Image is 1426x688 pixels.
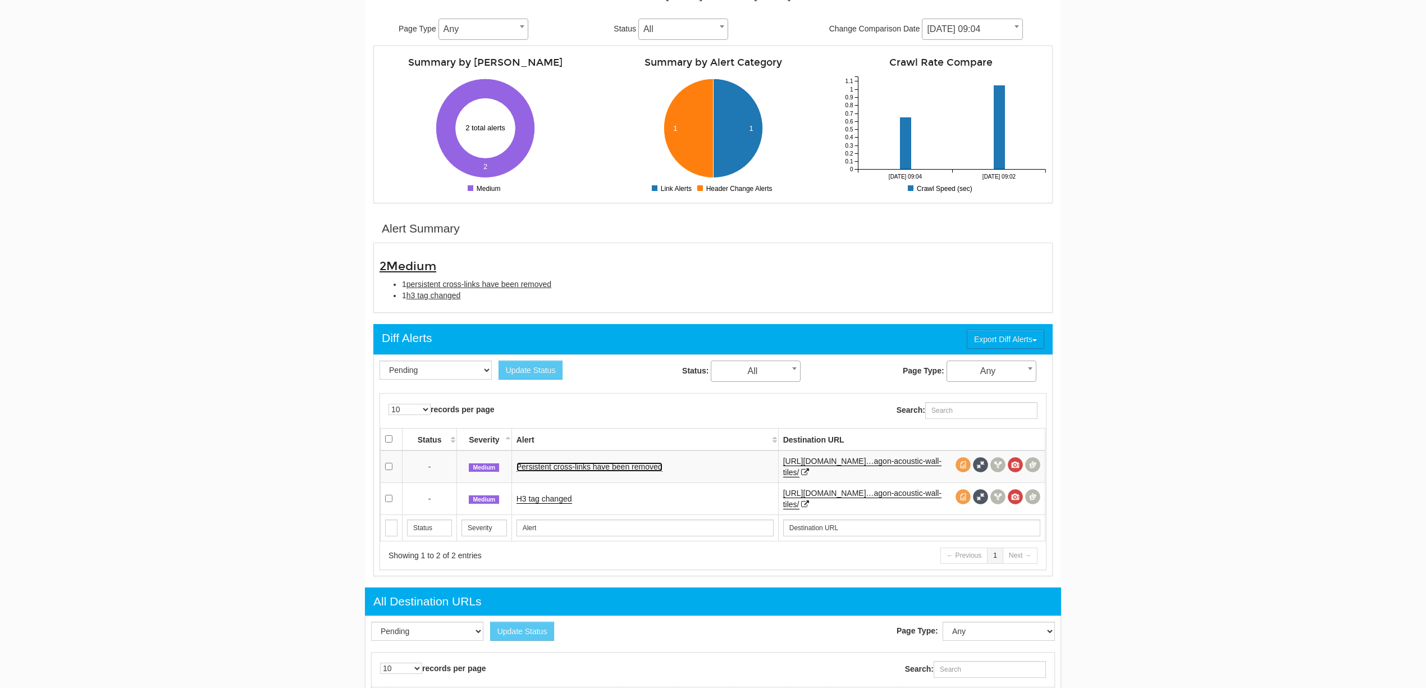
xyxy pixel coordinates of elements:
[380,57,591,68] h4: Summary by [PERSON_NAME]
[956,489,971,504] span: View source
[845,94,853,101] tspan: 0.9
[382,220,460,237] div: Alert Summary
[845,158,853,165] tspan: 0.1
[934,661,1046,678] input: Search:
[845,134,853,140] tspan: 0.4
[850,166,853,172] tspan: 0
[406,280,551,289] span: persistent cross-links have been removed
[973,489,988,504] span: Full Source Diff
[990,489,1005,504] span: View headers
[382,330,432,347] div: Diff Alerts
[845,111,853,117] tspan: 0.7
[925,402,1037,419] input: Search:
[373,593,482,610] div: All Destination URLs
[402,279,1046,290] li: 1
[947,363,1036,379] span: Any
[403,450,457,483] td: -
[465,124,505,132] text: 2 total alerts
[402,290,1046,301] li: 1
[973,457,988,472] span: Full Source Diff
[947,361,1036,382] span: Any
[1008,489,1023,504] span: View screenshot
[614,24,636,33] span: Status
[389,550,699,561] div: Showing 1 to 2 of 2 entries
[380,663,486,674] label: records per page
[407,520,452,536] input: Search
[517,462,662,472] a: Persistent cross-links have been removed
[845,102,853,108] tspan: 0.8
[682,366,709,375] strong: Status:
[1003,548,1037,564] a: Next →
[438,19,528,40] span: Any
[897,625,940,636] label: Page Type:
[982,174,1016,180] tspan: [DATE] 09:02
[967,330,1044,349] button: Export Diff Alerts
[639,21,728,37] span: All
[607,57,819,68] h4: Summary by Alert Category
[461,520,507,536] input: Search
[499,361,563,380] button: Update Status
[380,663,422,674] select: records per page
[903,366,944,375] strong: Page Type:
[1025,457,1040,472] span: Compare screenshots
[922,21,1022,37] span: 08/06/2025 09:04
[987,548,1003,564] a: 1
[845,143,853,149] tspan: 0.3
[990,457,1005,472] span: View headers
[783,520,1040,536] input: Search
[403,482,457,514] td: -
[897,402,1037,419] label: Search:
[517,494,572,504] a: H3 tag changed
[439,21,528,37] span: Any
[490,622,555,641] button: Update Status
[711,363,800,379] span: All
[845,78,853,84] tspan: 1.1
[457,428,512,450] th: Severity: activate to sort column descending
[469,495,499,504] span: Medium
[783,489,941,509] a: [URL][DOMAIN_NAME]…agon-acoustic-wall-tiles/
[829,24,920,33] span: Change Comparison Date
[845,119,853,125] tspan: 0.6
[385,520,397,536] input: Search
[940,548,988,564] a: ← Previous
[905,661,1046,678] label: Search:
[711,361,801,382] span: All
[469,463,499,472] span: Medium
[1008,457,1023,472] span: View screenshot
[889,174,922,180] tspan: [DATE] 09:04
[389,404,431,415] select: records per page
[845,126,853,133] tspan: 0.5
[922,19,1023,40] span: 08/06/2025 09:04
[399,24,436,33] span: Page Type
[511,428,778,450] th: Alert: activate to sort column ascending
[386,259,436,274] span: Medium
[835,57,1046,68] h4: Crawl Rate Compare
[956,457,971,472] span: View source
[783,457,941,477] a: [URL][DOMAIN_NAME]…agon-acoustic-wall-tiles/
[380,259,436,274] span: 2
[1025,489,1040,504] span: Compare screenshots
[406,291,461,300] span: h3 tag changed
[389,404,495,415] label: records per page
[517,520,774,536] input: Search
[850,86,853,93] tspan: 1
[845,151,853,157] tspan: 0.2
[778,428,1045,450] th: Destination URL
[638,19,728,40] span: All
[403,428,457,450] th: Status: activate to sort column ascending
